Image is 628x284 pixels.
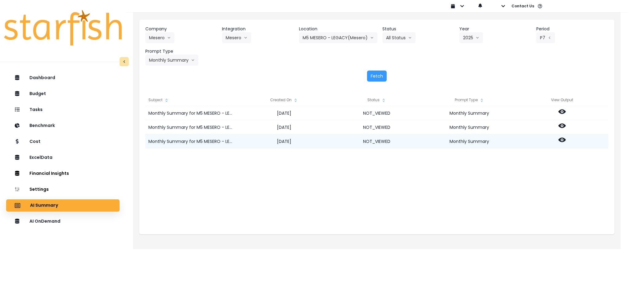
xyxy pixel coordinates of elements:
header: Year [459,26,531,32]
button: 2025arrow down line [459,32,483,43]
div: [DATE] [238,120,331,134]
p: ExcelData [29,155,52,160]
button: Meseroarrow down line [222,32,251,43]
div: NOT_VIEWED [331,134,423,148]
p: AI Summary [30,203,58,208]
button: Dashboard [6,72,120,84]
div: Prompt Type [423,94,516,106]
svg: arrow down line [167,35,171,41]
svg: arrow down line [244,35,247,41]
header: Status [382,26,454,32]
button: Budget [6,88,120,100]
svg: arrow down line [408,35,412,41]
header: Period [536,26,608,32]
p: Dashboard [29,75,55,80]
svg: sort [381,98,386,103]
p: Cost [29,139,40,144]
button: Tasks [6,104,120,116]
button: Fetch [367,71,387,82]
svg: arrow left line [548,35,551,41]
svg: sort [479,98,484,103]
div: Monthly Summary [423,134,516,148]
div: NOT_VIEWED [331,106,423,120]
svg: arrow down line [191,57,195,63]
p: Budget [29,91,46,96]
button: Settings [6,183,120,196]
button: AI OnDemand [6,215,120,228]
header: Company [145,26,217,32]
p: Tasks [29,107,43,112]
div: Monthly Summary for M5 MESERO - LEGACY(Mesero) for P7 2025 [145,134,238,148]
div: Subject [145,94,238,106]
button: All Statusarrow down line [382,32,415,43]
p: AI OnDemand [29,219,60,224]
svg: sort [164,98,169,103]
button: Meseroarrow down line [145,32,174,43]
button: ExcelData [6,152,120,164]
header: Location [299,26,377,32]
button: AI Summary [6,199,120,212]
header: Integration [222,26,294,32]
div: Monthly Summary for M5 MESERO - LEGACY(Mesero) for [DATE] [145,106,238,120]
button: Financial Insights [6,167,120,180]
svg: sort [293,98,298,103]
div: View Output [516,94,608,106]
button: Benchmark [6,120,120,132]
div: [DATE] [238,106,331,120]
header: Prompt Type [145,48,217,55]
p: Benchmark [29,123,55,128]
svg: arrow down line [370,35,374,41]
div: Monthly Summary [423,120,516,134]
div: Status [331,94,423,106]
div: Monthly Summary for M5 MESERO - LEGACY(Mesero) for P7 2025 [145,120,238,134]
button: M5 MESERO - LEGACY(Mesero)arrow down line [299,32,377,43]
div: Created On [238,94,331,106]
div: Monthly Summary [423,106,516,120]
svg: arrow down line [476,35,479,41]
button: P7arrow left line [536,32,555,43]
div: NOT_VIEWED [331,120,423,134]
button: Cost [6,136,120,148]
div: [DATE] [238,134,331,148]
button: Monthly Summaryarrow down line [145,55,198,66]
